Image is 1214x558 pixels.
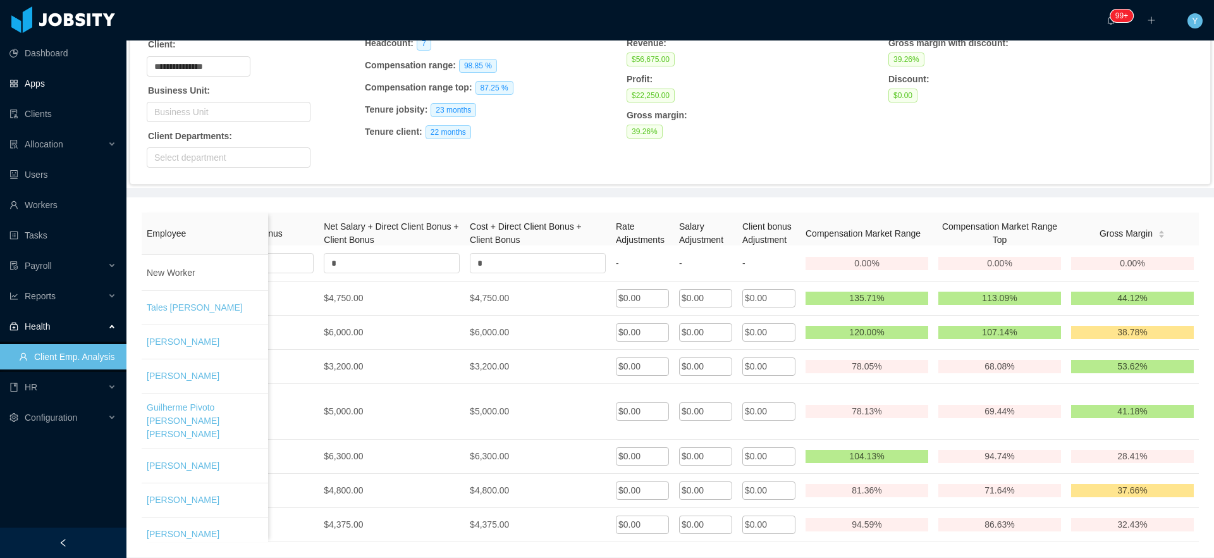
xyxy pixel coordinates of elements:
a: icon: auditClients [9,101,116,127]
span: $4,800.00 [470,485,509,495]
span: 53.62% [1117,360,1147,373]
span: $0.00 [682,519,704,530]
span: $3,200.00 [324,361,363,371]
span: 23 months [431,103,476,117]
span: 22 months [426,125,471,139]
span: Rate Adjustments [616,221,665,245]
span: Health [25,321,50,332]
span: Net Salary + Direct Client Bonus + Client Bonus [324,221,458,245]
span: Salary Adjustment [679,221,723,245]
span: 0.00% [1120,257,1145,270]
span: 98.85 % [459,59,497,73]
span: $0.00 [745,406,767,416]
span: 39.26 % [627,125,663,139]
span: $0.00 [618,519,641,530]
a: [PERSON_NAME] [147,337,219,347]
span: 78.05% [852,360,881,373]
span: 104.13% [849,450,884,463]
span: $0.00 [682,451,704,461]
span: 44.12% [1117,292,1147,305]
a: [PERSON_NAME] [147,529,219,539]
span: $22,250.00 [627,89,675,102]
i: icon: caret-up [1158,228,1165,232]
span: 7 [417,37,431,51]
span: $0.00 [682,293,704,303]
span: $0.00 [745,327,767,337]
i: icon: medicine-box [9,322,18,331]
strong: Discount : [888,74,929,84]
span: $6,000.00 [470,327,509,337]
span: Cost + Direct Client Bonus + Client Bonus [470,221,582,245]
span: 0.00% [854,257,880,270]
strong: Gross margin : [627,110,687,120]
span: $0.00 [682,361,704,371]
span: 38.78% [1117,326,1147,339]
span: $3,200.00 [470,361,509,371]
span: Reports [25,291,56,301]
td: - [674,245,737,282]
span: $4,375.00 [324,519,363,530]
strong: Tenure client : [365,127,422,137]
span: Configuration [25,412,77,423]
strong: Compensation range : [365,60,456,70]
a: icon: profileTasks [9,223,116,248]
strong: Business Unit: [148,85,210,96]
strong: Client Departments: [148,131,232,141]
i: icon: solution [9,140,18,149]
span: 87.25 % [475,81,513,95]
span: $4,750.00 [470,293,509,303]
i: icon: file-protect [9,261,18,270]
span: $0.00 [618,293,641,303]
a: icon: robotUsers [9,162,116,187]
span: 107.14% [982,326,1017,339]
span: Employee [147,228,186,239]
span: $5,000.00 [470,406,509,416]
i: icon: setting [9,413,18,422]
span: $0.00 [745,485,767,495]
span: $5,000.00 [324,406,363,416]
strong: Tenure jobsity : [365,104,427,115]
span: 69.44% [984,405,1014,418]
strong: Gross margin with discount : [888,38,1009,48]
a: Tales [PERSON_NAME] [147,302,243,313]
strong: Profit : [627,74,653,84]
td: - [611,245,674,282]
span: $0.00 [682,485,704,495]
a: icon: userWorkers [9,192,116,218]
span: $0.00 [745,519,767,530]
span: $0.00 [618,451,641,461]
span: New Worker [147,268,195,278]
span: 113.09% [982,292,1017,305]
span: Compensation Market Range [806,228,921,239]
a: Guilherme Pivoto [PERSON_NAME] [PERSON_NAME] [147,402,219,439]
div: Sort [1158,228,1165,237]
i: icon: book [9,383,18,392]
span: 28.41% [1117,450,1147,463]
span: 86.63% [984,518,1014,531]
span: $56,675.00 [627,53,675,66]
span: $0.00 [682,406,704,416]
span: $4,375.00 [470,519,509,530]
span: 71.64% [984,484,1014,497]
td: - [737,245,800,282]
a: [PERSON_NAME] [147,371,219,381]
a: icon: pie-chartDashboard [9,40,116,66]
span: $0.00 [888,89,917,102]
span: 41.18% [1117,405,1147,418]
span: 120.00% [849,326,884,339]
span: $0.00 [745,293,767,303]
a: [PERSON_NAME] [147,461,219,471]
strong: Headcount : [365,38,414,48]
span: Compensation Market Range Top [942,221,1057,245]
a: icon: appstoreApps [9,71,116,96]
span: $0.00 [618,485,641,495]
a: [PERSON_NAME] [147,495,219,505]
span: Allocation [25,139,63,149]
strong: Compensation range top : [365,82,472,92]
span: $0.00 [618,406,641,416]
span: 78.13% [852,405,881,418]
strong: Revenue : [627,38,666,48]
span: 94.59% [852,518,881,531]
a: icon: userClient Emp. Analysis [19,344,116,369]
span: $6,300.00 [470,451,509,461]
